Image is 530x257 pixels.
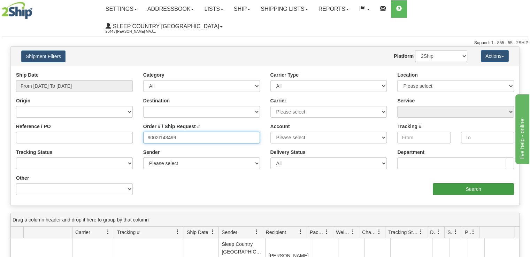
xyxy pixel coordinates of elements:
label: Delivery Status [270,149,306,156]
span: Tracking Status [388,229,418,236]
a: Carrier filter column settings [102,226,114,238]
span: Delivery Status [430,229,436,236]
a: Settings [100,0,142,18]
a: Shipment Issues filter column settings [450,226,462,238]
input: To [461,132,514,143]
span: 2044 / [PERSON_NAME] Major [PERSON_NAME] [106,28,158,35]
a: Reports [313,0,354,18]
span: Packages [310,229,324,236]
a: Tracking Status filter column settings [415,226,427,238]
label: Sender [143,149,160,156]
a: Packages filter column settings [321,226,333,238]
iframe: chat widget [514,93,529,164]
a: Addressbook [142,0,199,18]
label: Tracking Status [16,149,52,156]
span: Recipient [266,229,286,236]
a: Weight filter column settings [347,226,359,238]
span: Sleep Country [GEOGRAPHIC_DATA] [111,23,219,29]
label: Service [397,97,415,104]
label: Origin [16,97,30,104]
label: Order # / Ship Request # [143,123,200,130]
div: grid grouping header [11,213,519,227]
label: Account [270,123,290,130]
label: Destination [143,97,170,104]
a: Tracking # filter column settings [172,226,184,238]
label: Carrier Type [270,71,299,78]
span: Carrier [75,229,90,236]
label: Platform [394,53,414,60]
label: Ship Date [16,71,39,78]
button: Shipment Filters [21,50,66,62]
button: Actions [481,50,509,62]
a: Shipping lists [255,0,313,18]
a: Recipient filter column settings [295,226,307,238]
img: logo2044.jpg [2,2,32,19]
a: Charge filter column settings [373,226,385,238]
div: Support: 1 - 855 - 55 - 2SHIP [2,40,528,46]
label: Other [16,174,29,181]
label: Carrier [270,97,286,104]
span: Pickup Status [465,229,471,236]
span: Weight [336,229,351,236]
input: Search [433,183,514,195]
div: live help - online [5,4,64,13]
a: Sender filter column settings [251,226,263,238]
label: Tracking # [397,123,421,130]
label: Category [143,71,164,78]
a: Lists [199,0,228,18]
a: Ship [229,0,255,18]
span: Charge [362,229,377,236]
label: Department [397,149,424,156]
a: Pickup Status filter column settings [467,226,479,238]
a: Ship Date filter column settings [207,226,218,238]
a: Sleep Country [GEOGRAPHIC_DATA] 2044 / [PERSON_NAME] Major [PERSON_NAME] [100,18,228,35]
input: From [397,132,450,143]
span: Ship Date [187,229,208,236]
span: Tracking # [117,229,140,236]
label: Location [397,71,417,78]
a: Delivery Status filter column settings [432,226,444,238]
span: Sender [222,229,237,236]
label: Reference / PO [16,123,51,130]
span: Shipment Issues [447,229,453,236]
